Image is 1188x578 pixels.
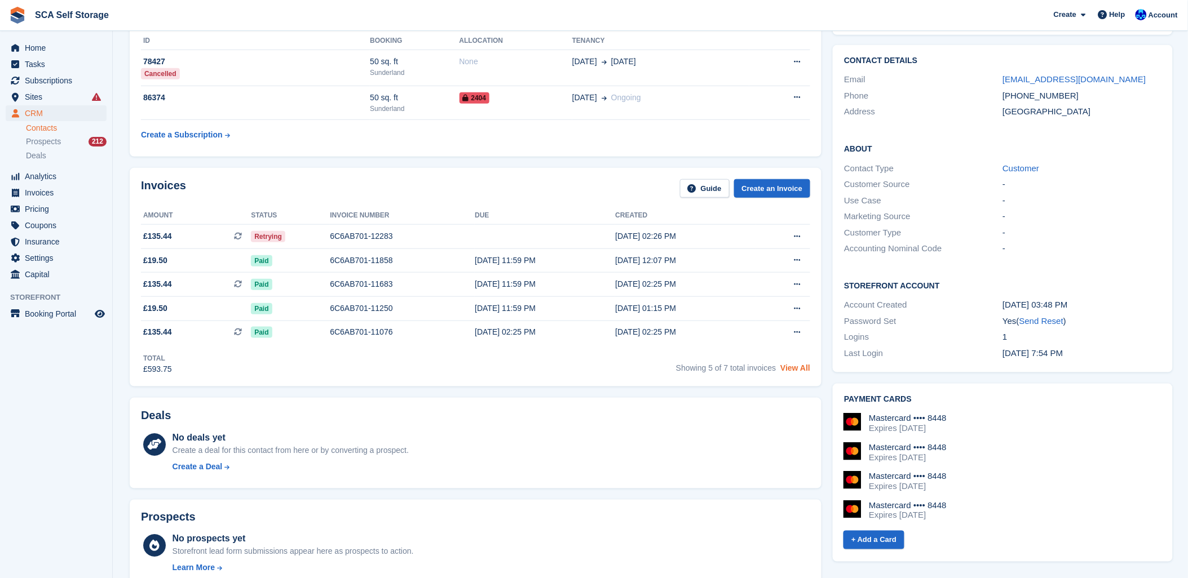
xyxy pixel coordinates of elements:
span: Paid [251,327,272,338]
span: £19.50 [143,255,167,266]
span: Subscriptions [25,73,92,88]
div: Last Login [844,347,1002,360]
span: Capital [25,266,92,282]
div: Mastercard •••• 8448 [869,442,947,452]
th: Amount [141,207,251,225]
div: 6C6AB701-11858 [330,255,475,266]
a: menu [6,250,107,266]
span: Invoices [25,185,92,201]
div: [DATE] 02:25 PM [615,326,756,338]
div: Total [143,353,172,363]
a: menu [6,168,107,184]
div: - [1002,242,1161,255]
div: None [460,56,572,68]
div: 1 [1002,331,1161,344]
a: Guide [680,179,730,198]
a: menu [6,105,107,121]
div: Mastercard •••• 8448 [869,471,947,481]
div: Password Set [844,315,1002,328]
a: menu [6,73,107,88]
h2: Contact Details [844,56,1161,65]
div: 6C6AB701-11076 [330,326,475,338]
span: £135.44 [143,230,172,242]
span: Storefront [10,292,112,303]
a: menu [6,217,107,233]
th: Status [251,207,330,225]
div: No prospects yet [173,532,414,546]
div: Customer Source [844,178,1002,191]
span: Showing 5 of 7 total invoices [676,363,776,372]
a: Send Reset [1019,316,1063,326]
div: Phone [844,90,1002,103]
div: Address [844,105,1002,118]
div: - [1002,210,1161,223]
div: - [1002,194,1161,207]
span: Pricing [25,201,92,217]
div: Logins [844,331,1002,344]
div: [DATE] 11:59 PM [475,303,615,314]
h2: Deals [141,409,171,422]
div: 50 sq. ft [370,56,459,68]
span: £135.44 [143,326,172,338]
span: Deals [26,150,46,161]
div: 6C6AB701-11250 [330,303,475,314]
div: - [1002,226,1161,239]
th: Created [615,207,756,225]
h2: Payment cards [844,395,1161,404]
a: [EMAIL_ADDRESS][DOMAIN_NAME] [1002,74,1146,84]
span: Create [1054,9,1076,20]
span: Paid [251,279,272,290]
th: Tenancy [572,32,749,50]
th: Allocation [460,32,572,50]
span: [DATE] [572,92,597,104]
a: Customer [1002,163,1039,173]
span: Booking Portal [25,306,92,322]
img: Kelly Neesham [1136,9,1147,20]
div: [DATE] 02:25 PM [615,278,756,290]
a: View All [780,363,810,372]
a: Create a Subscription [141,125,230,145]
div: [GEOGRAPHIC_DATA] [1002,105,1161,118]
img: Mastercard Logo [843,471,862,489]
a: Preview store [93,307,107,321]
div: Email [844,73,1002,86]
div: Use Case [844,194,1002,207]
span: £19.50 [143,303,167,314]
div: Expires [DATE] [869,510,947,521]
div: [DATE] 01:15 PM [615,303,756,314]
span: Settings [25,250,92,266]
a: Learn More [173,562,414,574]
time: 2025-05-16 18:54:03 UTC [1002,348,1063,358]
a: menu [6,185,107,201]
h2: Invoices [141,179,186,198]
div: Sunderland [370,68,459,78]
span: [DATE] [572,56,597,68]
div: [DATE] 03:48 PM [1002,299,1161,312]
div: 50 sq. ft [370,92,459,104]
th: Booking [370,32,459,50]
span: Sites [25,89,92,105]
div: Cancelled [141,68,180,79]
div: [DATE] 12:07 PM [615,255,756,266]
div: Contact Type [844,162,1002,175]
a: menu [6,266,107,282]
a: menu [6,306,107,322]
span: £135.44 [143,278,172,290]
a: Deals [26,150,107,162]
a: + Add a Card [843,531,904,549]
div: - [1002,178,1161,191]
th: Due [475,207,615,225]
div: Customer Type [844,226,1002,239]
div: 212 [89,137,107,146]
div: Account Created [844,299,1002,312]
a: menu [6,234,107,250]
span: 2404 [460,92,490,104]
span: Prospects [26,136,61,147]
div: Expires [DATE] [869,423,947,433]
h2: Prospects [141,511,196,524]
a: menu [6,201,107,217]
div: Storefront lead form submissions appear here as prospects to action. [173,546,414,558]
div: [DATE] 11:59 PM [475,278,615,290]
a: Create an Invoice [734,179,811,198]
div: 6C6AB701-11683 [330,278,475,290]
